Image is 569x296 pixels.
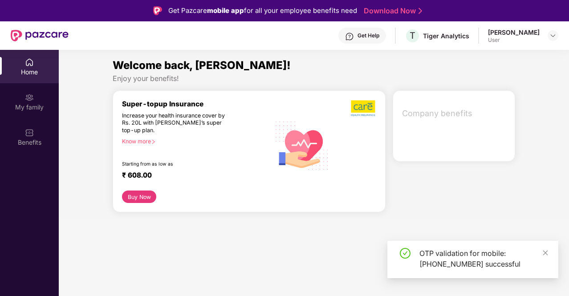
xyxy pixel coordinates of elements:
[397,102,515,125] div: Company benefits
[542,250,549,256] span: close
[270,113,334,177] img: svg+xml;base64,PHN2ZyB4bWxucz0iaHR0cDovL3d3dy53My5vcmcvMjAwMC9zdmciIHhtbG5zOnhsaW5rPSJodHRwOi8vd3...
[122,138,265,144] div: Know more
[11,30,69,41] img: New Pazcare Logo
[419,6,422,16] img: Stroke
[113,59,291,72] span: Welcome back, [PERSON_NAME]!
[358,32,379,39] div: Get Help
[122,161,232,167] div: Starting from as low as
[122,191,156,203] button: Buy Now
[400,248,410,259] span: check-circle
[113,74,515,83] div: Enjoy your benefits!
[364,6,419,16] a: Download Now
[423,32,469,40] div: Tiger Analytics
[345,32,354,41] img: svg+xml;base64,PHN2ZyBpZD0iSGVscC0zMngzMiIgeG1sbnM9Imh0dHA6Ly93d3cudzMub3JnLzIwMDAvc3ZnIiB3aWR0aD...
[122,112,232,134] div: Increase your health insurance cover by Rs. 20L with [PERSON_NAME]’s super top-up plan.
[122,171,261,182] div: ₹ 608.00
[488,36,540,44] div: User
[25,58,34,67] img: svg+xml;base64,PHN2ZyBpZD0iSG9tZSIgeG1sbnM9Imh0dHA6Ly93d3cudzMub3JnLzIwMDAvc3ZnIiB3aWR0aD0iMjAiIG...
[410,30,415,41] span: T
[351,100,376,117] img: b5dec4f62d2307b9de63beb79f102df3.png
[25,93,34,102] img: svg+xml;base64,PHN2ZyB3aWR0aD0iMjAiIGhlaWdodD0iMjAiIHZpZXdCb3g9IjAgMCAyMCAyMCIgZmlsbD0ibm9uZSIgeG...
[402,107,508,120] span: Company benefits
[419,248,548,269] div: OTP validation for mobile: [PHONE_NUMBER] successful
[153,6,162,15] img: Logo
[168,5,357,16] div: Get Pazcare for all your employee benefits need
[122,100,270,108] div: Super-topup Insurance
[151,139,156,144] span: right
[488,28,540,36] div: [PERSON_NAME]
[207,6,244,15] strong: mobile app
[25,128,34,137] img: svg+xml;base64,PHN2ZyBpZD0iQmVuZWZpdHMiIHhtbG5zPSJodHRwOi8vd3d3LnczLm9yZy8yMDAwL3N2ZyIgd2lkdGg9Ij...
[549,32,557,39] img: svg+xml;base64,PHN2ZyBpZD0iRHJvcGRvd24tMzJ4MzIiIHhtbG5zPSJodHRwOi8vd3d3LnczLm9yZy8yMDAwL3N2ZyIgd2...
